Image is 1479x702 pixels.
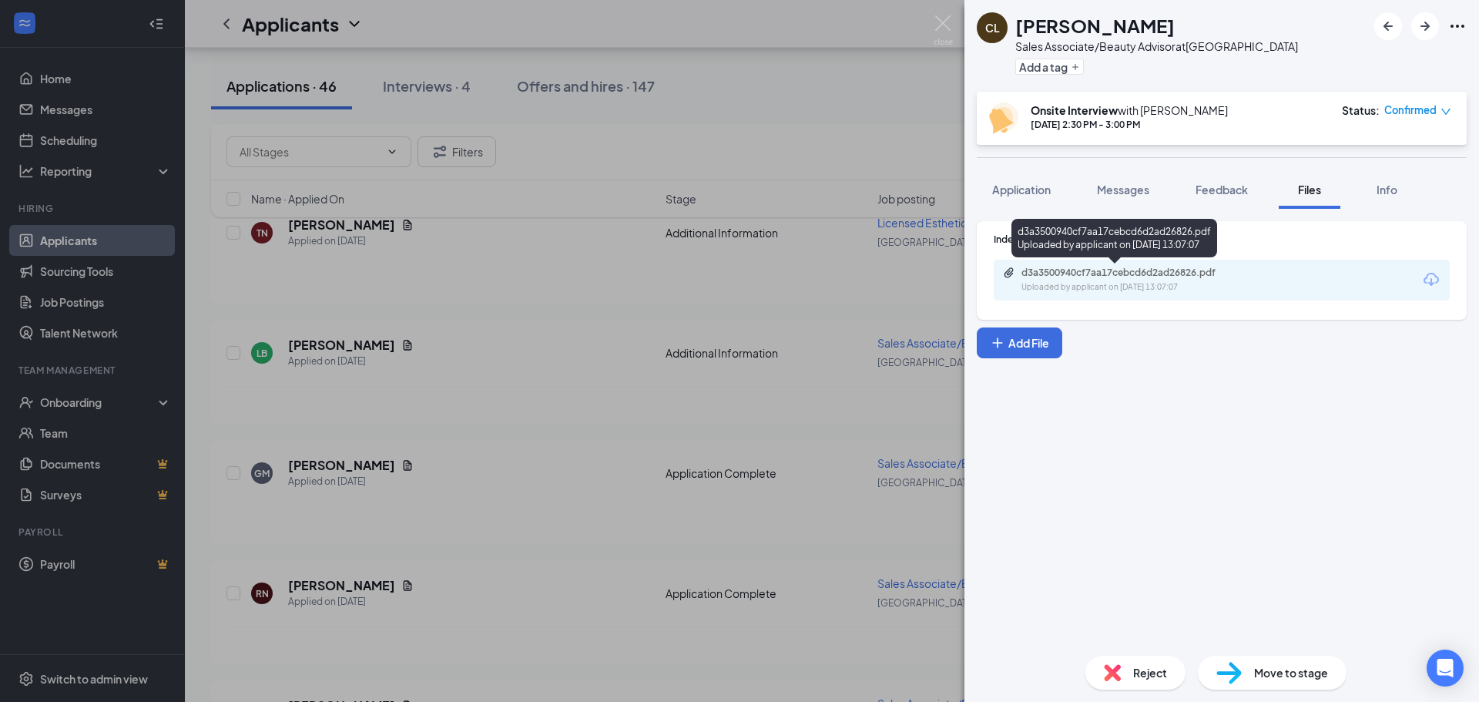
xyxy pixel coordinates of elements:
button: Add FilePlus [977,327,1062,358]
span: Feedback [1196,183,1248,196]
span: Files [1298,183,1321,196]
svg: ArrowLeftNew [1379,17,1397,35]
b: Onsite Interview [1031,103,1118,117]
span: Info [1377,183,1397,196]
svg: Download [1422,270,1440,289]
svg: Plus [990,335,1005,351]
div: Status : [1342,102,1380,118]
span: down [1440,106,1451,117]
svg: Ellipses [1448,17,1467,35]
a: Paperclipd3a3500940cf7aa17cebcd6d2ad26826.pdfUploaded by applicant on [DATE] 13:07:07 [1003,267,1253,294]
span: Messages [1097,183,1149,196]
div: CL [985,20,1000,35]
div: Open Intercom Messenger [1427,650,1464,687]
h1: [PERSON_NAME] [1015,12,1175,39]
div: Sales Associate/Beauty Advisor at [GEOGRAPHIC_DATA] [1015,39,1298,54]
div: Uploaded by applicant on [DATE] 13:07:07 [1021,281,1253,294]
button: ArrowRight [1411,12,1439,40]
div: d3a3500940cf7aa17cebcd6d2ad26826.pdf [1021,267,1237,279]
div: d3a3500940cf7aa17cebcd6d2ad26826.pdf Uploaded by applicant on [DATE] 13:07:07 [1011,219,1217,257]
svg: Plus [1071,62,1080,72]
svg: ArrowRight [1416,17,1434,35]
button: ArrowLeftNew [1374,12,1402,40]
button: PlusAdd a tag [1015,59,1084,75]
span: Confirmed [1384,102,1437,118]
span: Reject [1133,664,1167,681]
svg: Paperclip [1003,267,1015,279]
span: Move to stage [1254,664,1328,681]
div: with [PERSON_NAME] [1031,102,1228,118]
div: [DATE] 2:30 PM - 3:00 PM [1031,118,1228,131]
div: Indeed Resume [994,233,1450,246]
span: Application [992,183,1051,196]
